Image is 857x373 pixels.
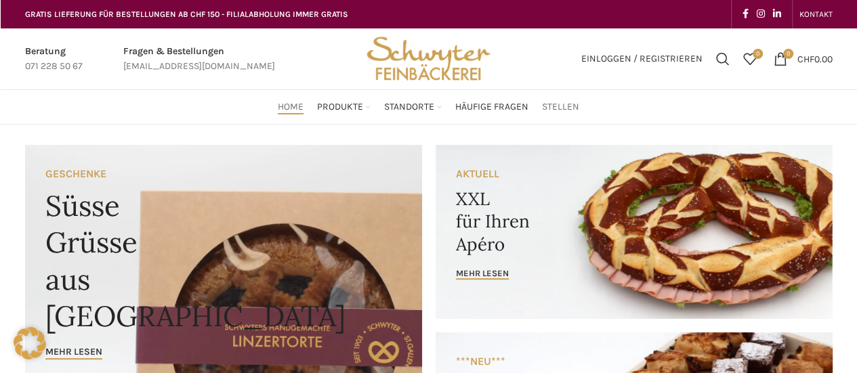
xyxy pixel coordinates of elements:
span: GRATIS LIEFERUNG FÜR BESTELLUNGEN AB CHF 150 - FILIALABHOLUNG IMMER GRATIS [25,9,348,19]
a: Home [278,93,304,120]
bdi: 0.00 [797,53,833,64]
a: Linkedin social link [769,5,785,24]
div: Main navigation [18,93,839,120]
a: Suchen [709,45,736,72]
span: Häufige Fragen [455,101,528,114]
span: Produkte [317,101,363,114]
span: Stellen [542,101,579,114]
span: 0 [753,49,763,59]
a: Infobox link [25,44,83,74]
img: Bäckerei Schwyter [362,28,495,89]
a: Standorte [384,93,442,120]
a: KONTAKT [799,1,833,28]
span: Einloggen / Registrieren [581,54,703,64]
a: 0 CHF0.00 [767,45,839,72]
a: Produkte [317,93,371,120]
div: Meine Wunschliste [736,45,764,72]
a: Banner link [436,145,833,319]
a: Stellen [542,93,579,120]
a: Instagram social link [753,5,769,24]
span: Home [278,101,304,114]
a: Site logo [362,52,495,64]
a: 0 [736,45,764,72]
a: Infobox link [123,44,275,74]
span: KONTAKT [799,9,833,19]
span: Standorte [384,101,434,114]
span: 0 [783,49,793,59]
div: Secondary navigation [793,1,839,28]
a: Häufige Fragen [455,93,528,120]
a: Facebook social link [738,5,753,24]
a: Einloggen / Registrieren [574,45,709,72]
span: CHF [797,53,814,64]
